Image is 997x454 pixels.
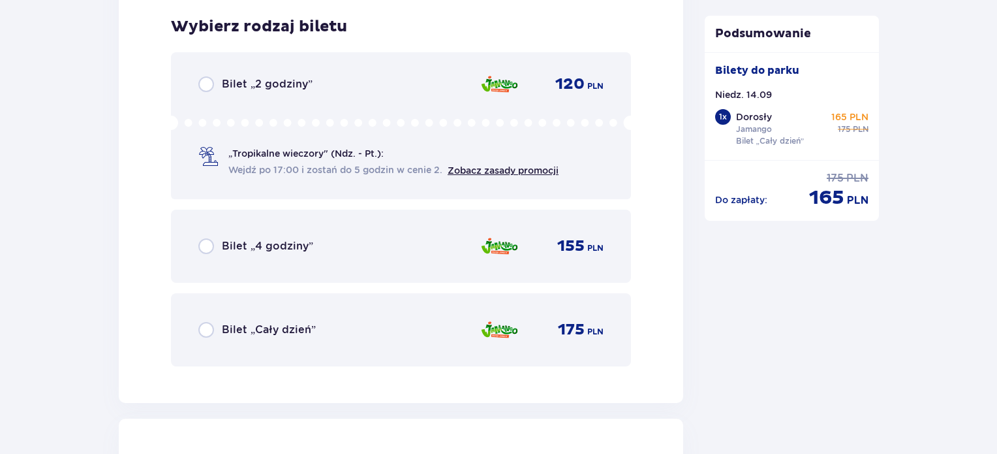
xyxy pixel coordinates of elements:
p: Bilet „Cały dzień” [736,135,805,147]
img: zone logo [480,316,519,344]
p: „Tropikalne wieczory" (Ndz. - Pt.): [228,147,384,160]
p: Niedz. 14.09 [715,88,772,101]
p: 155 [557,236,585,256]
p: Dorosły [736,110,772,123]
p: PLN [587,242,604,254]
div: 1 x [715,109,731,125]
p: PLN [846,171,868,186]
p: Bilety do parku [715,63,799,78]
p: Jamango [736,123,772,135]
p: 175 [827,171,844,186]
p: 165 [809,186,844,210]
p: Bilet „4 godziny” [222,239,313,253]
p: Podsumowanie [705,26,880,42]
p: Do zapłaty : [715,193,767,206]
p: Bilet „Cały dzień” [222,323,316,337]
p: PLN [847,193,868,208]
img: zone logo [480,233,519,260]
p: 165 PLN [831,110,868,123]
p: Wybierz rodzaj biletu [171,17,347,37]
p: PLN [853,123,868,135]
img: zone logo [480,71,519,98]
p: 175 [558,320,585,340]
p: PLN [587,80,604,92]
p: 120 [555,74,585,94]
p: Bilet „2 godziny” [222,77,313,91]
a: Zobacz zasady promocji [448,165,559,176]
p: 175 [838,123,850,135]
p: PLN [587,326,604,338]
span: Wejdź po 17:00 i zostań do 5 godzin w cenie 2. [228,163,442,176]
